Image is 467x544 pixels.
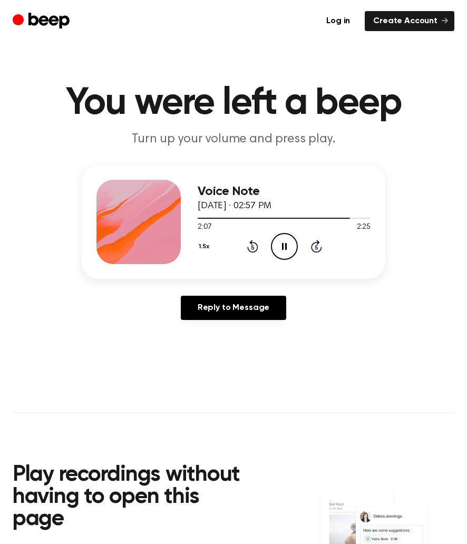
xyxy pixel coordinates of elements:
button: 1.5x [198,238,213,256]
h2: Play recordings without having to open this page [13,464,240,530]
span: 2:07 [198,222,211,233]
a: Beep [13,11,72,32]
a: Create Account [365,11,454,31]
h3: Voice Note [198,184,371,199]
span: 2:25 [357,222,371,233]
a: Log in [318,11,358,31]
span: [DATE] · 02:57 PM [198,201,271,211]
a: Reply to Message [181,296,286,320]
p: Turn up your volume and press play. [31,131,436,148]
h1: You were left a beep [13,84,454,122]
